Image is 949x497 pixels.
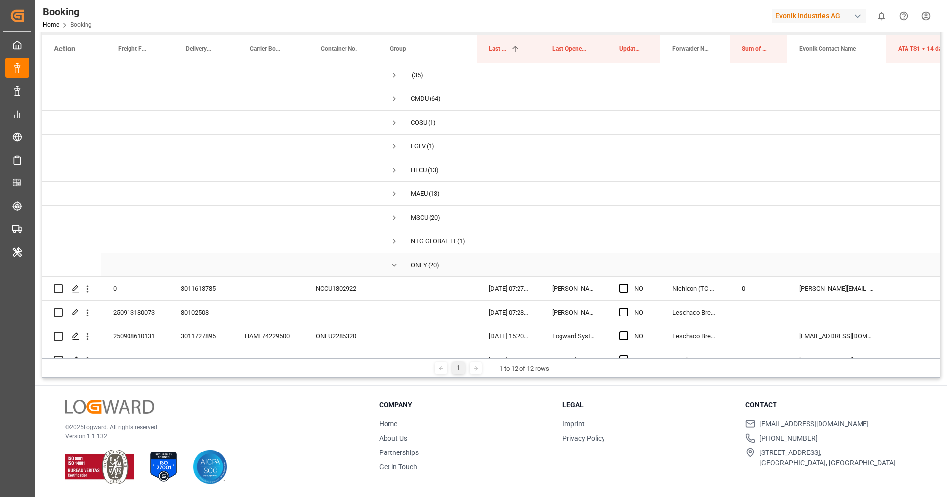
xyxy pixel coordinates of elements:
[787,324,886,348] div: [EMAIL_ADDRESS][DOMAIN_NAME]
[379,400,550,410] h3: Company
[43,4,92,19] div: Booking
[42,182,378,206] div: Press SPACE to select this row.
[787,348,886,371] div: [EMAIL_ADDRESS][DOMAIN_NAME]
[477,277,540,300] div: [DATE] 07:27:33
[169,324,233,348] div: 3011727895
[379,463,417,471] a: Get in Touch
[759,448,896,468] span: [STREET_ADDRESS], [GEOGRAPHIC_DATA], [GEOGRAPHIC_DATA]
[42,324,378,348] div: Press SPACE to select this row.
[42,158,378,182] div: Press SPACE to select this row.
[787,277,886,300] div: [PERSON_NAME][EMAIL_ADDRESS][PERSON_NAME][DOMAIN_NAME]
[321,45,357,52] span: Container No.
[411,111,427,134] div: COSU
[379,449,419,456] a: Partnerships
[477,324,540,348] div: [DATE] 15:20:07
[379,420,397,428] a: Home
[42,301,378,324] div: Press SPACE to select this row.
[233,348,304,371] div: HAMF76070800
[742,45,767,52] span: Sum of Events
[540,301,607,324] div: [PERSON_NAME]
[619,45,640,52] span: Update Last Opened By
[42,135,378,158] div: Press SPACE to select this row.
[65,432,354,441] p: Version 1.1.132
[42,348,378,372] div: Press SPACE to select this row.
[379,434,407,442] a: About Us
[42,63,378,87] div: Press SPACE to select this row.
[65,423,354,432] p: © 2025 Logward. All rights reserved.
[660,301,730,324] div: Leschaco Bremen
[193,450,227,484] img: AICPA SOC
[660,324,730,348] div: Leschaco Bremen
[457,230,465,253] span: (1)
[412,64,423,87] span: (35)
[169,301,233,324] div: 80102508
[101,324,169,348] div: 250908610131
[186,45,212,52] span: Delivery No.
[477,348,540,371] div: [DATE] 15:28:26
[101,348,169,371] div: 250908610133
[42,253,378,277] div: Press SPACE to select this row.
[42,206,378,229] div: Press SPACE to select this row.
[54,45,75,53] div: Action
[101,301,169,324] div: 250913180073
[759,433,818,444] span: [PHONE_NUMBER]
[672,45,709,52] span: Forwarder Name
[411,206,428,229] div: MSCU
[42,111,378,135] div: Press SPACE to select this row.
[562,400,733,410] h3: Legal
[634,325,648,348] div: NO
[428,159,439,181] span: (13)
[43,21,59,28] a: Home
[562,420,585,428] a: Imprint
[730,277,787,300] div: 0
[42,277,378,301] div: Press SPACE to select this row.
[411,135,426,158] div: EGLV
[390,45,406,52] span: Group
[42,87,378,111] div: Press SPACE to select this row.
[477,301,540,324] div: [DATE] 07:28:27
[499,364,549,374] div: 1 to 12 of 12 rows
[233,324,304,348] div: HAMF74229500
[169,348,233,371] div: 3011727891
[411,159,427,181] div: HLCU
[772,6,870,25] button: Evonik Industries AG
[799,45,856,52] span: Evonik Contact Name
[562,434,605,442] a: Privacy Policy
[118,45,148,52] span: Freight Forwarder's Reference No.
[540,277,607,300] div: [PERSON_NAME]
[634,301,648,324] div: NO
[634,277,648,300] div: NO
[411,254,427,276] div: ONEY
[304,348,378,371] div: TCLU4666971
[65,450,134,484] img: ISO 9001 & ISO 14001 Certification
[745,400,916,410] h3: Contact
[634,349,648,371] div: NO
[250,45,283,52] span: Carrier Booking No.
[427,135,434,158] span: (1)
[540,348,607,371] div: Logward System
[540,324,607,348] div: Logward System
[429,206,440,229] span: (20)
[101,277,169,300] div: 0
[660,348,730,371] div: Leschaco Bremen
[489,45,507,52] span: Last Opened Date
[65,400,154,414] img: Logward Logo
[411,182,428,205] div: MAEU
[146,450,181,484] img: ISO 27001 Certification
[898,45,948,52] span: ATA TS1 + 14 days
[772,9,866,23] div: Evonik Industries AG
[452,362,465,374] div: 1
[428,254,439,276] span: (20)
[429,182,440,205] span: (13)
[304,277,378,300] div: NCCU1802922
[893,5,915,27] button: Help Center
[411,230,456,253] div: NTG GLOBAL FINLAND OY
[552,45,587,52] span: Last Opened By
[428,111,436,134] span: (1)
